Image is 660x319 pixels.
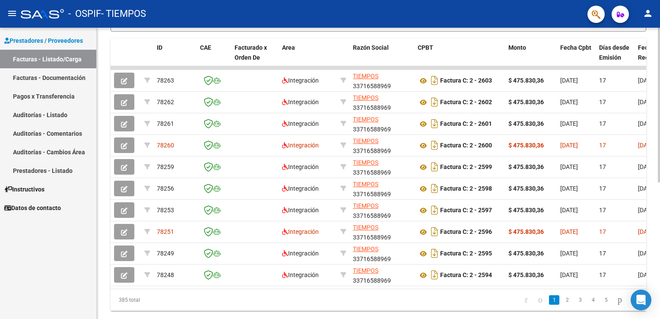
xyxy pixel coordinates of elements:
[4,203,61,213] span: Datos de contacto
[279,38,337,77] datatable-header-cell: Area
[157,44,162,51] span: ID
[353,116,378,123] span: TIEMPOS
[599,163,606,170] span: 17
[353,93,411,111] div: 33716588969
[349,38,414,77] datatable-header-cell: Razón Social
[599,185,606,192] span: 17
[4,36,83,45] span: Prestadores / Proveedores
[557,38,596,77] datatable-header-cell: Fecha Cpbt
[353,94,378,101] span: TIEMPOS
[353,137,378,144] span: TIEMPOS
[231,38,279,77] datatable-header-cell: Facturado x Orden De
[353,244,411,262] div: 33716588969
[560,44,591,51] span: Fecha Cpbt
[353,202,378,209] span: TIEMPOS
[628,295,641,305] a: go to last page
[599,120,606,127] span: 17
[353,224,378,231] span: TIEMPOS
[561,293,574,307] li: page 2
[560,185,578,192] span: [DATE]
[508,142,544,149] strong: $ 475.830,36
[599,44,629,61] span: Días desde Emisión
[282,185,319,192] span: Integración
[418,44,433,51] span: CPBT
[549,295,559,305] a: 1
[282,44,295,51] span: Area
[508,77,544,84] strong: $ 475.830,36
[596,38,635,77] datatable-header-cell: Días desde Emisión
[353,223,411,241] div: 33716588969
[353,158,411,176] div: 33716588969
[575,295,585,305] a: 3
[614,295,626,305] a: go to next page
[282,120,319,127] span: Integración
[638,77,656,84] span: [DATE]
[560,207,578,214] span: [DATE]
[560,271,578,278] span: [DATE]
[429,246,440,260] i: Descargar documento
[157,77,174,84] span: 78263
[429,117,440,131] i: Descargar documento
[353,267,378,274] span: TIEMPOS
[560,163,578,170] span: [DATE]
[560,142,578,149] span: [DATE]
[282,207,319,214] span: Integración
[638,207,656,214] span: [DATE]
[508,207,544,214] strong: $ 475.830,36
[157,120,174,127] span: 78261
[353,246,378,252] span: TIEMPOS
[508,250,544,257] strong: $ 475.830,36
[429,268,440,282] i: Descargar documento
[157,163,174,170] span: 78259
[508,228,544,235] strong: $ 475.830,36
[574,293,587,307] li: page 3
[353,266,411,284] div: 33716588969
[560,120,578,127] span: [DATE]
[599,271,606,278] span: 17
[68,4,101,23] span: - OSPIF
[440,272,492,279] strong: Factura C: 2 - 2594
[4,185,44,194] span: Instructivos
[429,95,440,109] i: Descargar documento
[157,185,174,192] span: 78256
[235,44,267,61] span: Facturado x Orden De
[440,99,492,106] strong: Factura C: 2 - 2602
[508,99,544,105] strong: $ 475.830,36
[282,142,319,149] span: Integración
[560,99,578,105] span: [DATE]
[638,271,656,278] span: [DATE]
[505,38,557,77] datatable-header-cell: Monto
[353,115,411,133] div: 33716588969
[534,295,546,305] a: go to previous page
[631,290,651,310] div: Open Intercom Messenger
[440,250,492,257] strong: Factura C: 2 - 2595
[508,185,544,192] strong: $ 475.830,36
[353,181,378,188] span: TIEMPOS
[353,201,411,219] div: 33716588969
[429,203,440,217] i: Descargar documento
[440,207,492,214] strong: Factura C: 2 - 2597
[638,142,656,149] span: [DATE]
[200,44,211,51] span: CAE
[560,228,578,235] span: [DATE]
[353,73,378,80] span: TIEMPOS
[282,163,319,170] span: Integración
[157,207,174,214] span: 78253
[197,38,231,77] datatable-header-cell: CAE
[101,4,146,23] span: - TIEMPOS
[638,99,656,105] span: [DATE]
[353,71,411,89] div: 33716588969
[508,120,544,127] strong: $ 475.830,36
[440,142,492,149] strong: Factura C: 2 - 2600
[429,160,440,174] i: Descargar documento
[521,295,532,305] a: go to first page
[643,8,653,19] mat-icon: person
[599,228,606,235] span: 17
[153,38,197,77] datatable-header-cell: ID
[600,293,612,307] li: page 5
[111,289,216,311] div: 385 total
[638,163,656,170] span: [DATE]
[440,164,492,171] strong: Factura C: 2 - 2599
[560,250,578,257] span: [DATE]
[429,225,440,239] i: Descargar documento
